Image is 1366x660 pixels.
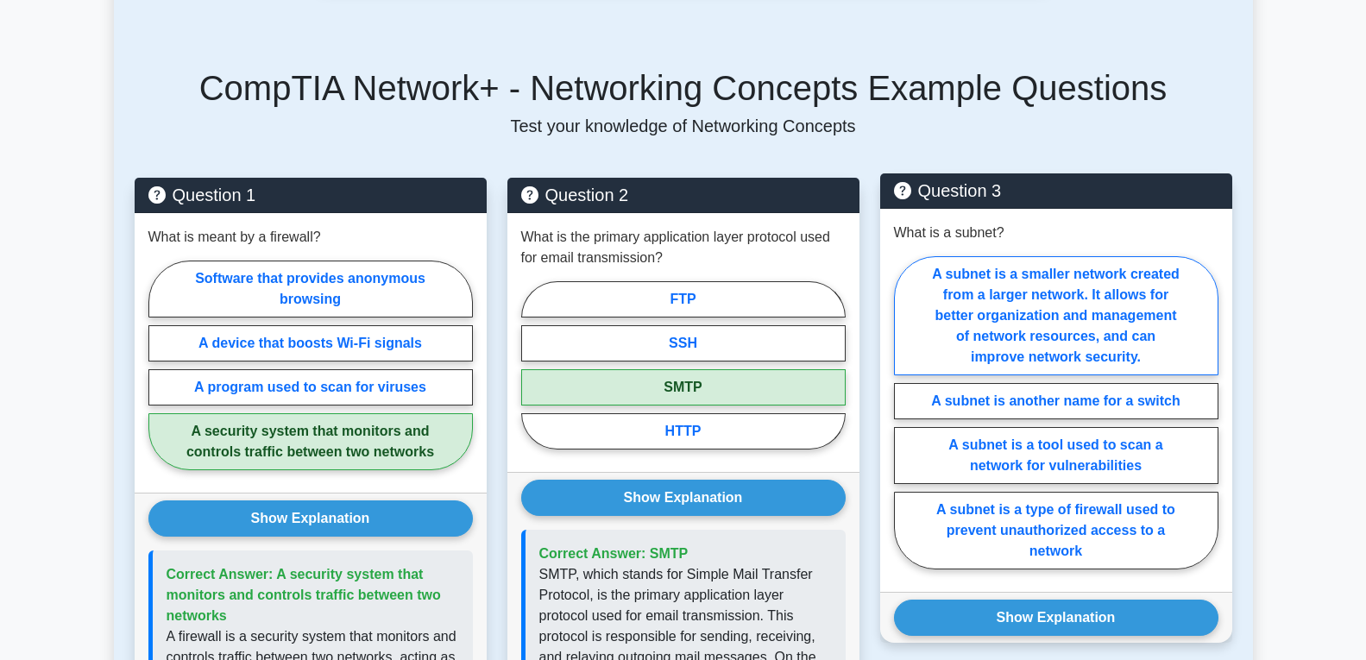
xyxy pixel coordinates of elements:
[167,567,441,623] span: Correct Answer: A security system that monitors and controls traffic between two networks
[148,369,473,405] label: A program used to scan for viruses
[148,413,473,470] label: A security system that monitors and controls traffic between two networks
[148,227,321,248] p: What is meant by a firewall?
[148,261,473,317] label: Software that provides anonymous browsing
[148,500,473,537] button: Show Explanation
[894,223,1004,243] p: What is a subnet?
[135,116,1232,136] p: Test your knowledge of Networking Concepts
[521,369,846,405] label: SMTP
[148,185,473,205] h5: Question 1
[894,180,1218,201] h5: Question 3
[521,227,846,268] p: What is the primary application layer protocol used for email transmission?
[521,281,846,317] label: FTP
[521,185,846,205] h5: Question 2
[521,413,846,449] label: HTTP
[539,546,689,561] span: Correct Answer: SMTP
[894,600,1218,636] button: Show Explanation
[148,325,473,361] label: A device that boosts Wi-Fi signals
[521,325,846,361] label: SSH
[521,480,846,516] button: Show Explanation
[894,427,1218,484] label: A subnet is a tool used to scan a network for vulnerabilities
[135,67,1232,109] h5: CompTIA Network+ - Networking Concepts Example Questions
[894,256,1218,375] label: A subnet is a smaller network created from a larger network. It allows for better organization an...
[894,492,1218,569] label: A subnet is a type of firewall used to prevent unauthorized access to a network
[894,383,1218,419] label: A subnet is another name for a switch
